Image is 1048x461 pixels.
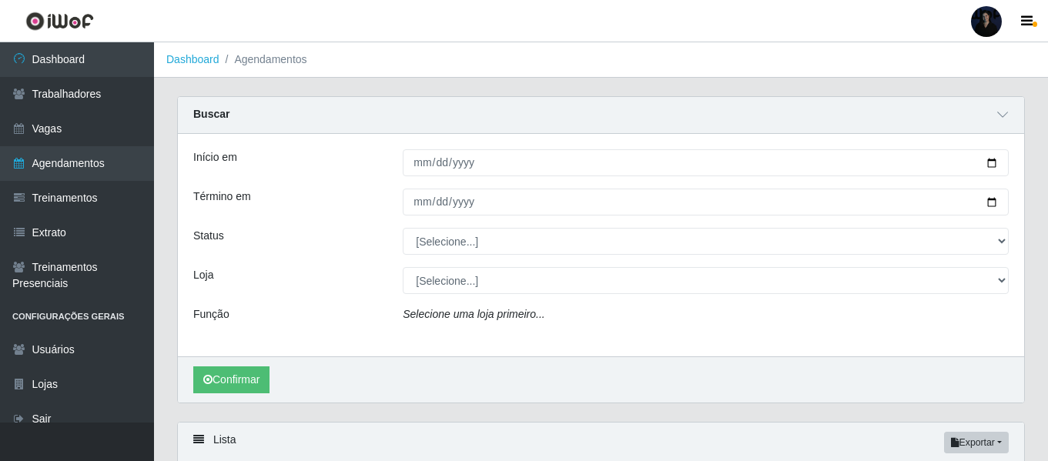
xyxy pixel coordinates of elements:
[193,267,213,283] label: Loja
[193,228,224,244] label: Status
[25,12,94,31] img: CoreUI Logo
[166,53,219,65] a: Dashboard
[219,52,307,68] li: Agendamentos
[403,189,1009,215] input: 00/00/0000
[154,42,1048,78] nav: breadcrumb
[193,306,229,322] label: Função
[944,432,1009,453] button: Exportar
[403,149,1009,176] input: 00/00/0000
[193,189,251,205] label: Término em
[403,308,544,320] i: Selecione uma loja primeiro...
[193,149,237,165] label: Início em
[193,108,229,120] strong: Buscar
[193,366,270,393] button: Confirmar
